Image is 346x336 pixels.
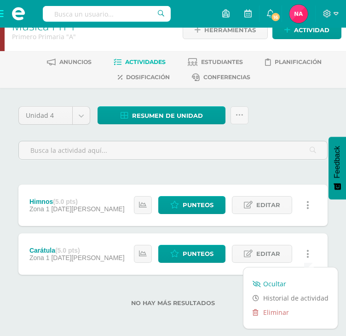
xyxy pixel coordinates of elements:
a: Punteos [158,245,225,263]
span: Herramientas [204,22,256,39]
span: Dosificación [126,74,170,81]
a: Anuncios [47,55,92,70]
strong: (5.0 pts) [55,247,80,254]
strong: (5.0 pts) [53,198,78,205]
a: Herramientas [183,21,268,39]
span: [DATE][PERSON_NAME] [51,205,124,213]
div: Himnos [29,198,125,205]
input: Busca un usuario... [43,6,171,22]
a: Resumen de unidad [98,106,225,124]
span: Planificación [275,58,322,65]
span: Editar [256,197,280,214]
span: Conferencias [203,74,250,81]
span: Punteos [183,245,213,262]
label: No hay más resultados [18,300,328,307]
span: 16 [271,12,281,22]
span: Zona 1 [29,254,50,261]
span: Feedback [333,146,341,178]
a: Historial de actividad [243,291,338,305]
a: Dosificación [118,70,170,85]
a: Punteos [158,196,225,214]
span: [DATE][PERSON_NAME] [51,254,124,261]
img: 0cdc44494223c4f624e652712888316c.png [289,5,308,23]
span: Unidad 4 [26,107,65,124]
span: Estudiantes [201,58,243,65]
a: Eliminar [243,305,338,319]
a: Conferencias [192,70,250,85]
a: Estudiantes [188,55,243,70]
span: Editar [256,245,280,262]
a: Ocultar [243,277,338,291]
span: Punteos [183,197,213,214]
input: Busca la actividad aquí... [19,141,327,159]
a: Actividades [114,55,166,70]
span: Actividad [294,22,329,39]
button: Feedback - Mostrar encuesta [329,137,346,199]
span: Zona 1 [29,205,50,213]
a: Unidad 4 [19,107,90,124]
a: Actividad [272,21,341,39]
span: Actividades [125,58,166,65]
div: Carátula [29,247,125,254]
span: Anuncios [59,58,92,65]
span: Resumen de unidad [132,107,203,124]
a: Planificación [265,55,322,70]
div: Primero Primaria 'A' [12,32,171,41]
